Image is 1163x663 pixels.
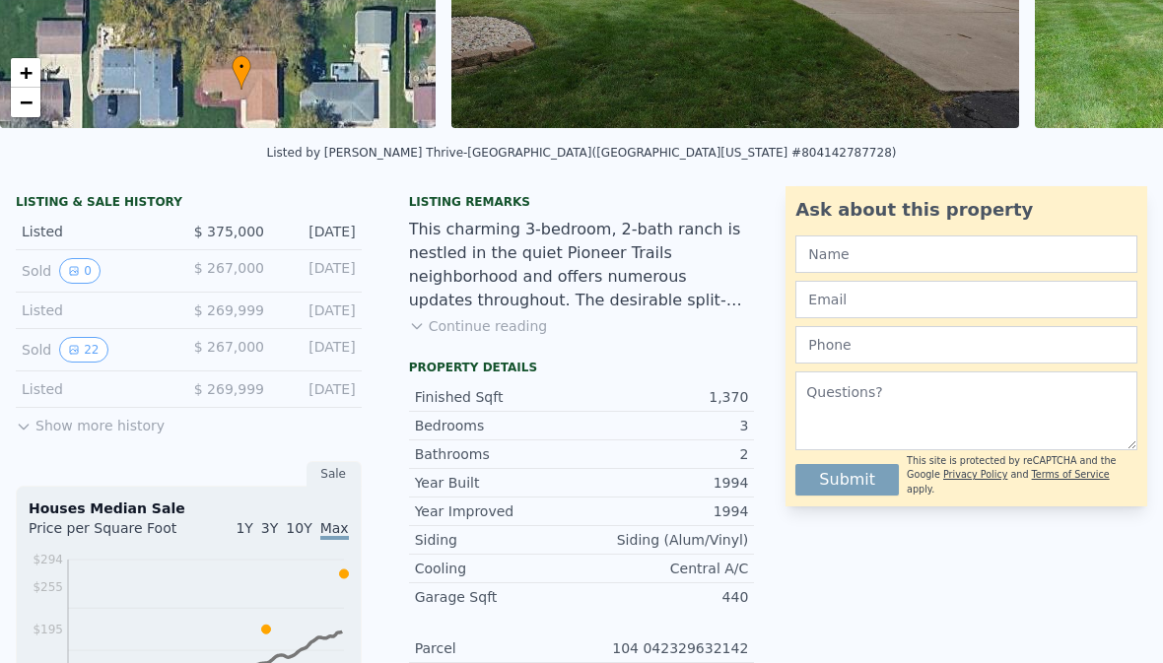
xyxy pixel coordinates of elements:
[280,337,356,363] div: [DATE]
[581,530,748,550] div: Siding (Alum/Vinyl)
[409,194,755,210] div: Listing remarks
[261,520,278,536] span: 3Y
[20,60,33,85] span: +
[22,258,172,284] div: Sold
[29,498,349,518] div: Houses Median Sale
[33,623,63,636] tspan: $195
[581,638,748,658] div: 104 042329632142
[280,258,356,284] div: [DATE]
[795,281,1137,318] input: Email
[409,360,755,375] div: Property details
[232,58,251,76] span: •
[22,300,172,320] div: Listed
[795,235,1137,273] input: Name
[581,416,748,435] div: 3
[581,473,748,493] div: 1994
[16,194,362,214] div: LISTING & SALE HISTORY
[320,520,349,540] span: Max
[415,587,581,607] div: Garage Sqft
[795,464,899,496] button: Submit
[581,559,748,578] div: Central A/C
[11,88,40,117] a: Zoom out
[194,339,264,355] span: $ 267,000
[415,416,581,435] div: Bedrooms
[415,444,581,464] div: Bathrooms
[59,258,101,284] button: View historical data
[20,90,33,114] span: −
[409,316,548,336] button: Continue reading
[415,530,581,550] div: Siding
[286,520,311,536] span: 10Y
[59,337,107,363] button: View historical data
[33,580,63,594] tspan: $255
[22,222,172,241] div: Listed
[581,587,748,607] div: 440
[415,501,581,521] div: Year Improved
[415,638,581,658] div: Parcel
[581,501,748,521] div: 1994
[1032,469,1110,480] a: Terms of Service
[194,224,264,239] span: $ 375,000
[280,222,356,241] div: [DATE]
[415,473,581,493] div: Year Built
[236,520,252,536] span: 1Y
[22,379,172,399] div: Listed
[280,300,356,320] div: [DATE]
[280,379,356,399] div: [DATE]
[16,408,165,435] button: Show more history
[795,326,1137,364] input: Phone
[194,381,264,397] span: $ 269,999
[415,387,581,407] div: Finished Sqft
[943,469,1007,480] a: Privacy Policy
[307,461,362,487] div: Sale
[581,444,748,464] div: 2
[11,58,40,88] a: Zoom in
[267,146,897,160] div: Listed by [PERSON_NAME] Thrive-[GEOGRAPHIC_DATA] ([GEOGRAPHIC_DATA][US_STATE] #804142787728)
[795,196,1137,224] div: Ask about this property
[409,218,755,312] div: This charming 3-bedroom, 2-bath ranch is nestled in the quiet Pioneer Trails neighborhood and off...
[907,454,1137,497] div: This site is protected by reCAPTCHA and the Google and apply.
[232,55,251,90] div: •
[194,260,264,276] span: $ 267,000
[22,337,172,363] div: Sold
[415,559,581,578] div: Cooling
[33,553,63,566] tspan: $294
[29,518,188,550] div: Price per Square Foot
[194,302,264,318] span: $ 269,999
[581,387,748,407] div: 1,370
